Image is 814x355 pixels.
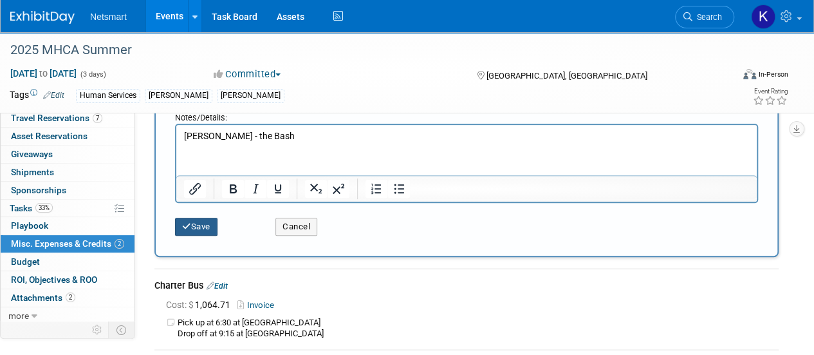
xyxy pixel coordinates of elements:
[245,180,266,198] button: Italic
[115,239,124,249] span: 2
[66,293,75,302] span: 2
[11,274,97,285] span: ROI, Objectives & ROO
[10,88,64,103] td: Tags
[76,89,140,102] div: Human Services
[267,180,289,198] button: Underline
[11,113,102,123] span: Travel Reservations
[222,180,244,198] button: Bold
[154,279,779,294] div: Charter Bus
[11,185,66,195] span: Sponsorships
[176,125,757,175] iframe: Rich Text Area
[209,68,286,81] button: Committed
[1,110,134,127] a: Travel Reservations7
[674,67,788,86] div: Event Format
[758,70,788,79] div: In-Person
[328,180,349,198] button: Superscript
[11,167,54,177] span: Shipments
[1,289,134,307] a: Attachments2
[10,11,75,24] img: ExhibitDay
[275,218,317,236] button: Cancel
[35,203,53,213] span: 33%
[1,164,134,181] a: Shipments
[486,71,647,81] span: [GEOGRAPHIC_DATA], [GEOGRAPHIC_DATA]
[1,182,134,199] a: Sponsorships
[1,217,134,235] a: Playbook
[184,180,206,198] button: Insert/edit link
[109,321,135,338] td: Toggle Event Tabs
[1,128,134,145] a: Asset Reservations
[365,180,387,198] button: Numbered list
[6,39,722,62] div: 2025 MHCA Summer
[305,180,327,198] button: Subscript
[145,89,212,102] div: [PERSON_NAME]
[10,203,53,213] span: Tasks
[388,180,410,198] button: Bullet list
[743,69,756,79] img: Format-Inperson.png
[1,235,134,253] a: Misc. Expenses & Credits2
[11,220,48,231] span: Playbook
[86,321,109,338] td: Personalize Event Tab Strip
[90,12,127,22] span: Netsmart
[11,131,88,141] span: Asset Reservations
[207,282,228,291] a: Edit
[11,293,75,303] span: Attachments
[37,68,50,79] span: to
[237,300,279,310] a: Invoice
[175,218,217,236] button: Save
[93,113,102,123] span: 7
[10,68,77,79] span: [DATE] [DATE]
[175,106,758,124] div: Notes/Details:
[751,5,775,29] img: Kaitlyn Woicke
[1,253,134,271] a: Budget
[11,238,124,249] span: Misc. Expenses & Credits
[43,91,64,100] a: Edit
[675,6,734,28] a: Search
[178,318,779,340] td: Pick up at 6:30 at [GEOGRAPHIC_DATA] Drop off at 9:15 at [GEOGRAPHIC_DATA]
[79,70,106,79] span: (3 days)
[8,311,29,321] span: more
[11,256,40,267] span: Budget
[692,12,722,22] span: Search
[166,300,195,310] span: Cost: $
[1,146,134,163] a: Giveaways
[11,149,53,159] span: Giveaways
[1,200,134,217] a: Tasks33%
[1,271,134,289] a: ROI, Objectives & ROO
[753,88,788,95] div: Event Rating
[1,307,134,325] a: more
[166,300,236,310] span: 1,064.71
[217,89,284,102] div: [PERSON_NAME]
